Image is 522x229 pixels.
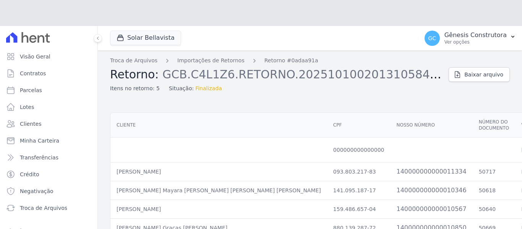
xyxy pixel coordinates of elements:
[444,39,507,45] p: Ver opções
[110,57,443,65] nav: Breadcrumb
[110,31,181,45] button: Solar Bellavista
[110,200,327,219] td: [PERSON_NAME]
[473,162,516,181] td: 50717
[110,57,157,65] a: Troca de Arquivos
[195,84,222,93] span: Finalizada
[3,150,94,165] a: Transferências
[20,53,50,60] span: Visão Geral
[3,66,94,81] a: Contratos
[20,120,41,128] span: Clientes
[3,167,94,182] a: Crédito
[20,103,34,111] span: Lotes
[390,162,472,181] td: 140000000000011334
[169,84,194,93] span: Situação:
[327,181,391,200] td: 141.095.187-17
[110,68,159,81] span: Retorno:
[428,36,436,41] span: GC
[444,31,507,39] p: Gênesis Construtora
[3,184,94,199] a: Negativação
[20,137,59,145] span: Minha Carteira
[3,133,94,148] a: Minha Carteira
[327,162,391,181] td: 093.803.217-83
[3,200,94,216] a: Troca de Arquivos
[20,86,42,94] span: Parcelas
[264,57,318,65] a: Retorno #0adaa91a
[20,154,58,161] span: Transferências
[8,203,26,221] iframe: Intercom live chat
[110,84,160,93] span: Itens no retorno: 5
[20,204,67,212] span: Troca de Arquivos
[418,28,522,49] button: GC Gênesis Construtora Ver opções
[110,181,327,200] td: [PERSON_NAME] Mayara [PERSON_NAME] [PERSON_NAME] [PERSON_NAME]
[20,70,46,77] span: Contratos
[449,67,510,82] a: Baixar arquivo
[390,181,472,200] td: 140000000000010346
[473,181,516,200] td: 50618
[3,49,94,64] a: Visão Geral
[3,99,94,115] a: Lotes
[110,162,327,181] td: [PERSON_NAME]
[177,57,245,65] a: Importações de Retornos
[390,200,472,219] td: 140000000000010567
[327,113,391,138] th: CPF
[390,113,472,138] th: Nosso número
[327,200,391,219] td: 159.486.657-04
[473,113,516,138] th: Número do documento
[3,83,94,98] a: Parcelas
[3,116,94,132] a: Clientes
[464,71,503,78] span: Baixar arquivo
[20,171,39,178] span: Crédito
[327,138,391,162] td: 000000000000000
[473,200,516,219] td: 50640
[110,113,327,138] th: Cliente
[20,187,53,195] span: Negativação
